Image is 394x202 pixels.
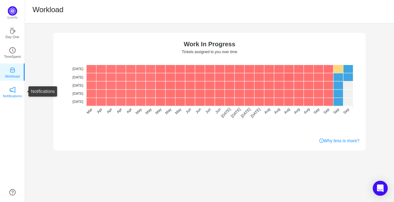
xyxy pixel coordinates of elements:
i: icon: notification [9,87,16,93]
tspan: [DATE] [72,67,83,71]
i: icon: inbox [9,67,16,73]
tspan: Mar [86,107,93,115]
a: icon: notificationNotifications [9,88,16,95]
tspan: Apr [106,107,113,114]
tspan: [DATE] [230,107,242,119]
text: Tickets assigned to you over time [182,50,237,54]
tspan: Aug [293,107,301,115]
tspan: Sep [332,107,340,115]
text: Work In Progress [184,41,235,48]
tspan: [DATE] [72,100,83,104]
i: icon: coffee [9,28,16,34]
tspan: May [164,107,172,115]
p: Day One [5,34,19,40]
a: icon: coffeeDay One [9,29,16,36]
tspan: [DATE] [72,92,83,95]
tspan: Aug [273,107,281,115]
tspan: [DATE] [72,75,83,79]
tspan: [DATE] [250,107,261,119]
p: Workload [5,73,20,79]
tspan: [DATE] [72,83,83,87]
tspan: May [135,107,143,115]
a: icon: question-circle [9,189,16,195]
tspan: Sep [313,107,321,115]
tspan: Aug [263,107,271,115]
a: Why less is more? [319,138,359,144]
tspan: Jun [214,107,222,114]
tspan: [DATE] [240,107,251,119]
tspan: Apr [96,107,103,114]
tspan: May [145,107,153,115]
i: icon: info-circle [319,139,324,143]
h1: Workload [32,5,63,14]
tspan: Apr [126,107,133,114]
p: TimeSpent [4,54,21,59]
img: Quantify [8,6,17,16]
tspan: Sep [323,107,330,115]
tspan: Aug [303,107,311,115]
tspan: Apr [116,107,123,114]
p: Notifications [3,93,22,99]
tspan: Jun [204,107,212,114]
tspan: May [154,107,162,115]
a: icon: inboxWorkload [9,69,16,75]
tspan: Jun [195,107,202,114]
a: icon: clock-circleTimeSpent [9,49,16,55]
tspan: Aug [283,107,291,115]
tspan: Jun [185,107,192,114]
p: Quantify [7,16,18,20]
i: icon: clock-circle [9,47,16,53]
div: Open Intercom Messenger [373,181,388,196]
tspan: [DATE] [220,107,232,119]
tspan: Sep [342,107,350,115]
tspan: May [174,107,182,115]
